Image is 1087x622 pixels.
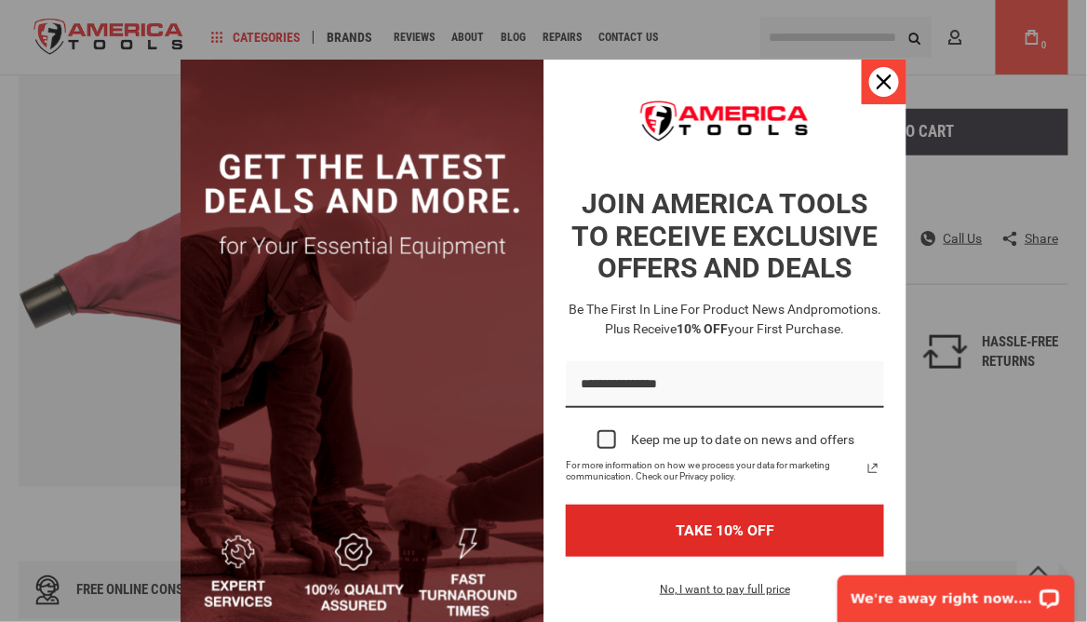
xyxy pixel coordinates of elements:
[877,74,892,89] svg: close icon
[862,457,884,480] svg: link icon
[631,432,855,448] div: Keep me up to date on news and offers
[572,187,879,284] strong: JOIN AMERICA TOOLS TO RECEIVE EXCLUSIVE OFFERS AND DEALS
[562,300,888,339] h3: Be the first in line for product news and
[566,460,862,482] span: For more information on how we process your data for marketing communication. Check our Privacy p...
[566,361,884,409] input: Email field
[645,579,805,611] button: No, I want to pay full price
[566,505,884,556] button: TAKE 10% OFF
[862,457,884,480] a: Read our Privacy Policy
[825,563,1087,622] iframe: LiveChat chat widget
[678,321,729,336] strong: 10% OFF
[606,302,882,336] span: promotions. Plus receive your first purchase.
[862,60,906,104] button: Close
